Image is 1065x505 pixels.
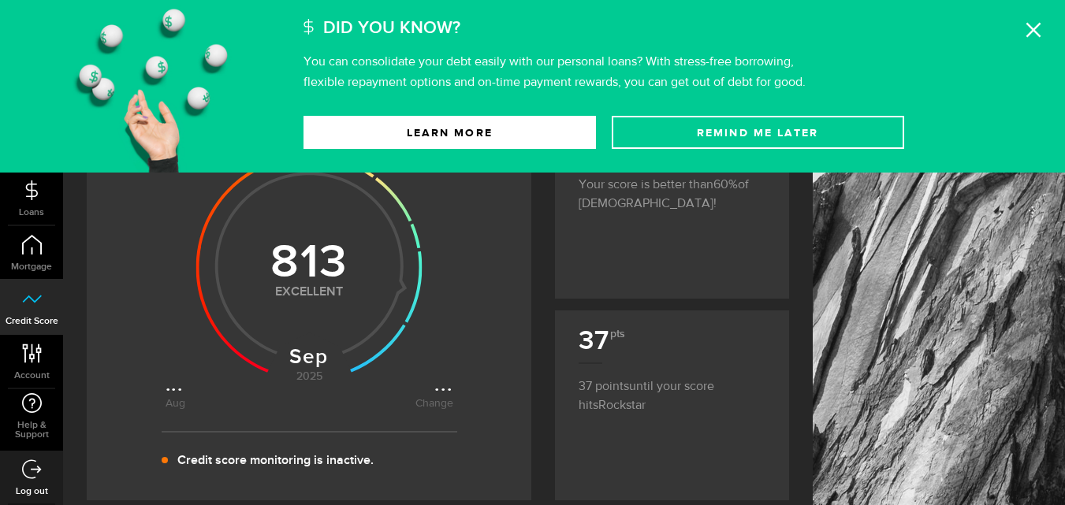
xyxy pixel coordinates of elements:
[177,451,374,470] p: Credit score monitoring is inactive.
[579,381,629,393] span: 37 points
[579,362,765,415] p: until your score hits
[13,6,60,54] button: Open LiveChat chat widget
[598,399,646,412] span: Rockstar
[612,116,904,149] button: Remind Me later
[303,56,806,89] p: You can consolidate your debt easily with our personal loans? With stress-free borrowing, flexibl...
[713,179,738,191] span: 60
[579,325,624,357] b: 37
[579,161,765,214] p: Your score is better than of [DEMOGRAPHIC_DATA]!
[303,116,596,149] a: Learn More
[323,12,460,45] h2: Did You Know?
